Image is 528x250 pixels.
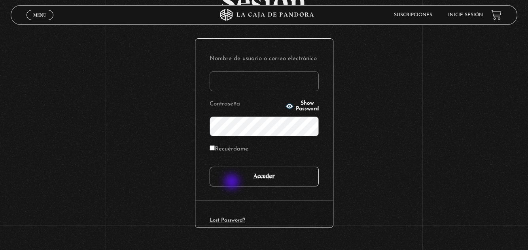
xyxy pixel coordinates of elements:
[210,53,319,65] label: Nombre de usuario o correo electrónico
[286,101,319,112] button: Show Password
[210,98,283,111] label: Contraseña
[210,167,319,186] input: Acceder
[210,145,215,150] input: Recuérdame
[33,13,46,17] span: Menu
[296,101,319,112] span: Show Password
[448,13,483,17] a: Inicie sesión
[30,19,49,24] span: Cerrar
[491,9,502,20] a: View your shopping cart
[394,13,432,17] a: Suscripciones
[210,218,245,223] a: Lost Password?
[210,143,248,156] label: Recuérdame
